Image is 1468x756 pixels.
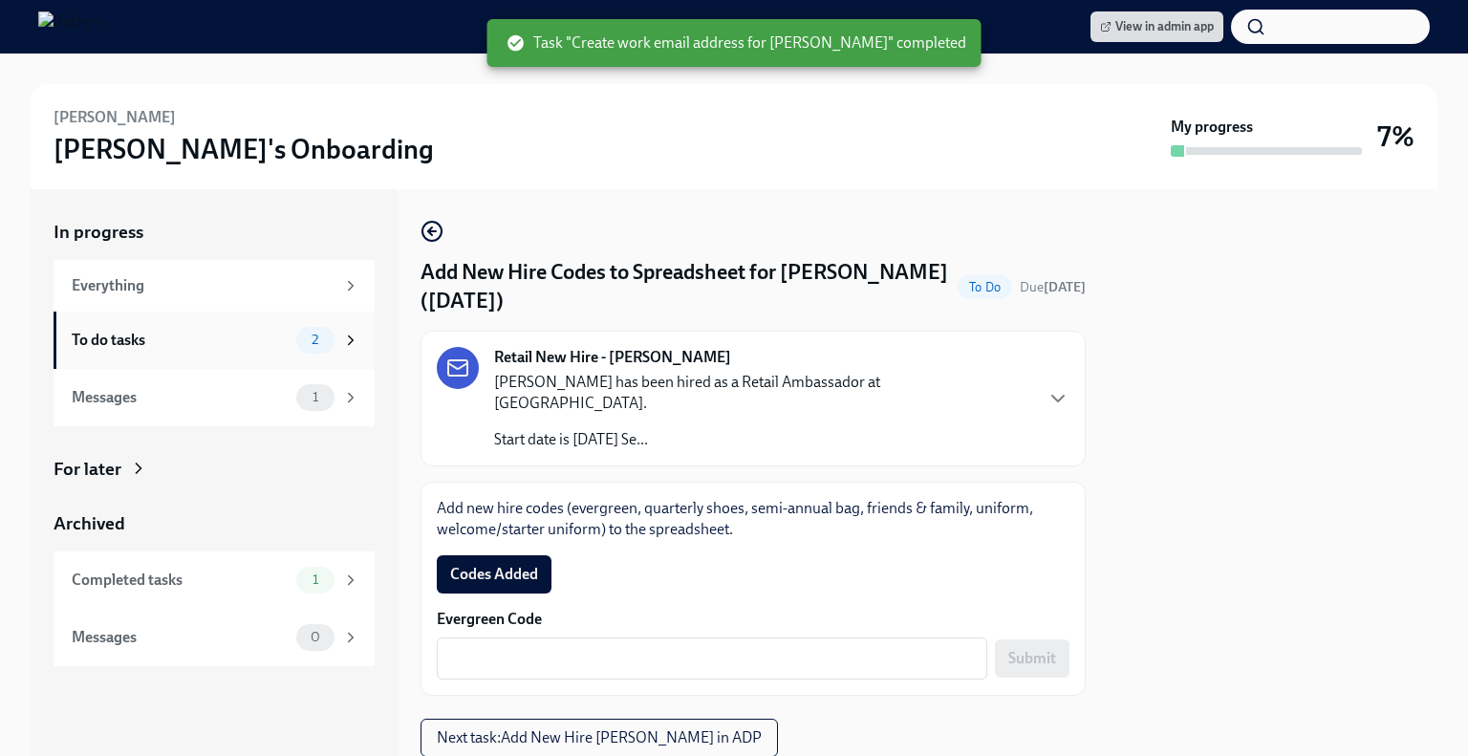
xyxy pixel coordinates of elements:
[54,511,375,536] a: Archived
[494,372,1031,414] p: [PERSON_NAME] has been hired as a Retail Ambassador at [GEOGRAPHIC_DATA].
[72,330,289,351] div: To do tasks
[54,551,375,609] a: Completed tasks1
[450,565,538,584] span: Codes Added
[299,630,332,644] span: 0
[54,260,375,312] a: Everything
[72,627,289,648] div: Messages
[437,609,1069,630] label: Evergreen Code
[54,457,121,482] div: For later
[300,333,330,347] span: 2
[1090,11,1223,42] a: View in admin app
[54,609,375,666] a: Messages0
[958,280,1012,294] span: To Do
[54,132,434,166] h3: [PERSON_NAME]'s Onboarding
[1044,279,1086,295] strong: [DATE]
[1020,279,1086,295] span: Due
[72,275,335,296] div: Everything
[301,572,330,587] span: 1
[437,728,762,747] span: Next task : Add New Hire [PERSON_NAME] in ADP
[54,312,375,369] a: To do tasks2
[301,390,330,404] span: 1
[1100,17,1214,36] span: View in admin app
[437,555,551,594] button: Codes Added
[38,11,102,42] img: Rothy's
[421,258,950,315] h4: Add New Hire Codes to Spreadsheet for [PERSON_NAME] ([DATE])
[507,32,966,54] span: Task "Create work email address for [PERSON_NAME]" completed
[437,498,1069,540] p: .
[494,347,731,368] strong: Retail New Hire - [PERSON_NAME]
[72,570,289,591] div: Completed tasks
[54,369,375,426] a: Messages1
[1020,278,1086,296] span: August 25th, 2025 09:00
[437,499,1033,538] a: Add new hire codes (evergreen, quarterly shoes, semi-annual bag, friends & family, uniform, welco...
[1377,119,1414,154] h3: 7%
[1171,117,1253,138] strong: My progress
[72,387,289,408] div: Messages
[54,220,375,245] a: In progress
[54,107,176,128] h6: [PERSON_NAME]
[54,457,375,482] a: For later
[494,429,1031,450] p: Start date is [DATE] Se...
